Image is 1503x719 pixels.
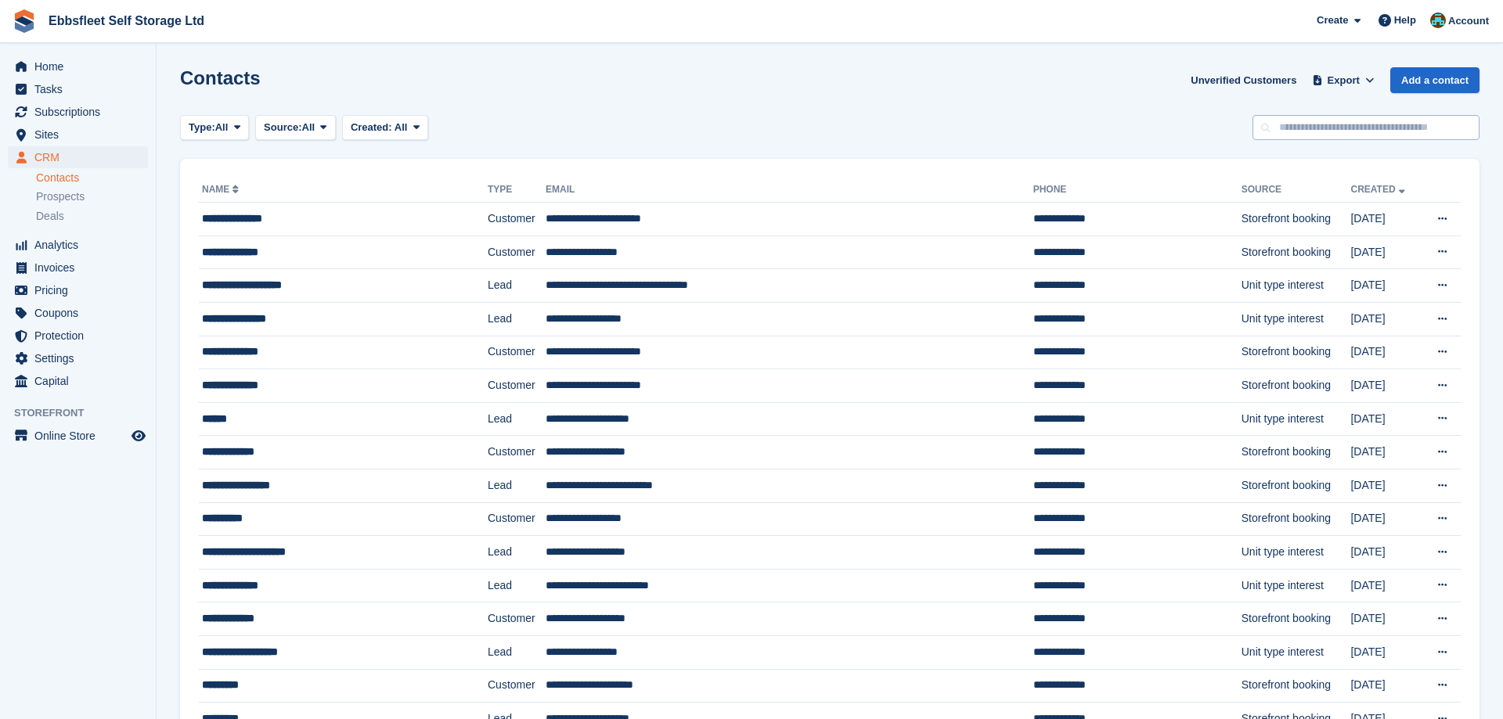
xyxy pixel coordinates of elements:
td: [DATE] [1350,203,1420,236]
td: Storefront booking [1242,602,1351,636]
td: Storefront booking [1242,469,1351,502]
td: [DATE] [1350,269,1420,303]
td: Unit type interest [1242,269,1351,303]
td: Storefront booking [1242,669,1351,703]
span: Account [1448,13,1489,29]
td: Unit type interest [1242,635,1351,669]
span: CRM [34,146,128,168]
span: Prospects [36,189,85,204]
a: menu [8,347,148,369]
span: Capital [34,370,128,392]
span: Tasks [34,78,128,100]
td: Lead [488,635,546,669]
td: [DATE] [1350,469,1420,502]
span: Source: [264,120,301,135]
td: Storefront booking [1242,502,1351,536]
a: menu [8,101,148,123]
td: [DATE] [1350,502,1420,536]
span: Protection [34,325,128,347]
a: menu [8,257,148,279]
th: Type [488,178,546,203]
span: Settings [34,347,128,369]
td: Lead [488,302,546,336]
td: Unit type interest [1242,569,1351,602]
span: Coupons [34,302,128,324]
th: Source [1242,178,1351,203]
span: Pricing [34,279,128,301]
span: Created: [351,121,392,133]
span: Home [34,56,128,77]
a: menu [8,325,148,347]
td: Lead [488,402,546,436]
a: Deals [36,208,148,225]
span: Sites [34,124,128,146]
td: [DATE] [1350,336,1420,369]
td: Storefront booking [1242,369,1351,403]
a: menu [8,279,148,301]
td: Customer [488,669,546,703]
span: Analytics [34,234,128,256]
a: menu [8,425,148,447]
td: Customer [488,235,546,269]
a: Add a contact [1390,67,1480,93]
td: [DATE] [1350,302,1420,336]
td: Unit type interest [1242,536,1351,570]
img: stora-icon-8386f47178a22dfd0bd8f6a31ec36ba5ce8667c1dd55bd0f319d3a0aa187defe.svg [13,9,36,33]
span: Export [1328,73,1360,88]
a: menu [8,302,148,324]
td: [DATE] [1350,402,1420,436]
span: Subscriptions [34,101,128,123]
td: Lead [488,269,546,303]
td: Customer [488,602,546,636]
a: Name [202,184,242,195]
td: [DATE] [1350,669,1420,703]
td: Customer [488,203,546,236]
td: Storefront booking [1242,336,1351,369]
td: [DATE] [1350,569,1420,602]
span: All [395,121,408,133]
td: Storefront booking [1242,235,1351,269]
td: [DATE] [1350,235,1420,269]
a: Unverified Customers [1184,67,1303,93]
a: Preview store [129,426,148,445]
td: [DATE] [1350,635,1420,669]
td: Customer [488,436,546,469]
td: [DATE] [1350,369,1420,403]
img: George Spring [1430,13,1446,28]
a: Prospects [36,189,148,205]
span: Type: [189,120,215,135]
th: Email [546,178,1033,203]
a: Ebbsfleet Self Storage Ltd [42,8,211,34]
td: Customer [488,502,546,536]
span: All [302,120,315,135]
td: Customer [488,336,546,369]
td: Lead [488,469,546,502]
span: Create [1317,13,1348,28]
a: menu [8,370,148,392]
td: Unit type interest [1242,402,1351,436]
a: Contacts [36,171,148,185]
th: Phone [1033,178,1242,203]
a: menu [8,124,148,146]
button: Type: All [180,115,249,141]
span: Help [1394,13,1416,28]
a: menu [8,234,148,256]
td: Storefront booking [1242,436,1351,469]
a: menu [8,146,148,168]
button: Created: All [342,115,428,141]
span: All [215,120,229,135]
a: Created [1350,184,1407,195]
span: Invoices [34,257,128,279]
a: menu [8,56,148,77]
td: Unit type interest [1242,302,1351,336]
td: [DATE] [1350,602,1420,636]
h1: Contacts [180,67,261,88]
td: [DATE] [1350,536,1420,570]
button: Export [1309,67,1378,93]
button: Source: All [255,115,336,141]
td: Lead [488,536,546,570]
td: [DATE] [1350,436,1420,469]
td: Storefront booking [1242,203,1351,236]
td: Customer [488,369,546,403]
a: menu [8,78,148,100]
